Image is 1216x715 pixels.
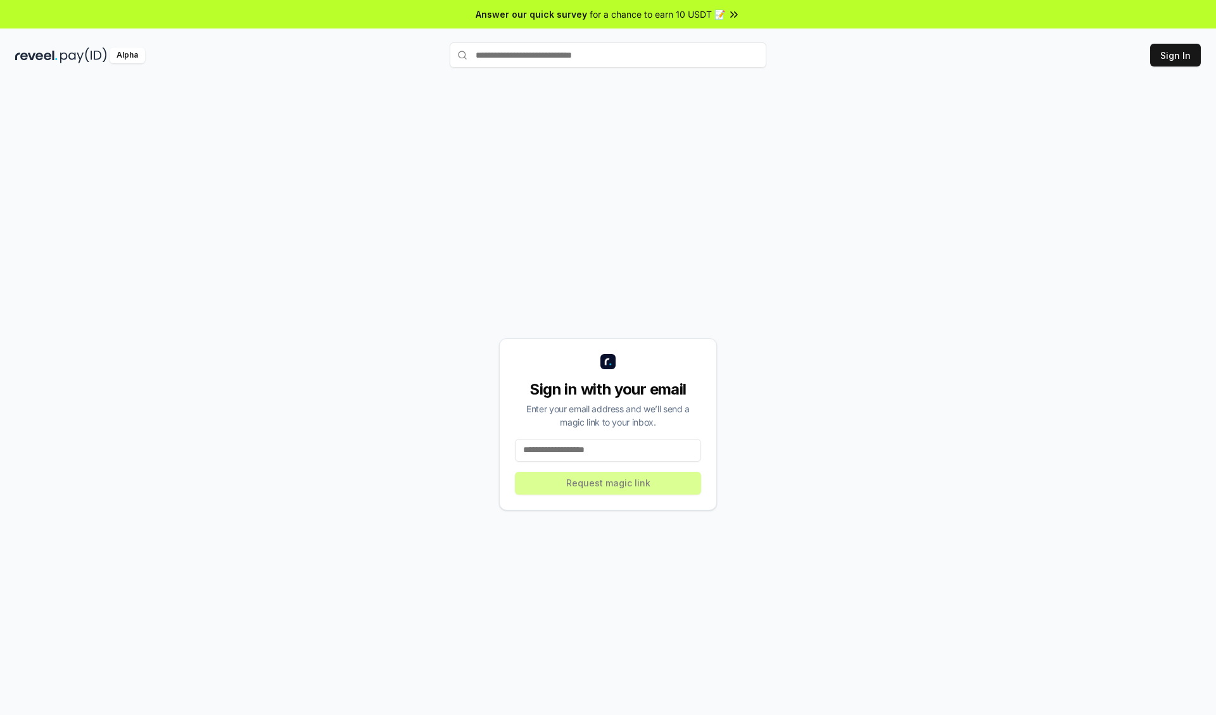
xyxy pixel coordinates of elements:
div: Sign in with your email [515,379,701,400]
button: Sign In [1150,44,1201,66]
img: reveel_dark [15,47,58,63]
span: for a chance to earn 10 USDT 📝 [590,8,725,21]
span: Answer our quick survey [476,8,587,21]
img: pay_id [60,47,107,63]
div: Alpha [110,47,145,63]
div: Enter your email address and we’ll send a magic link to your inbox. [515,402,701,429]
img: logo_small [600,354,616,369]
